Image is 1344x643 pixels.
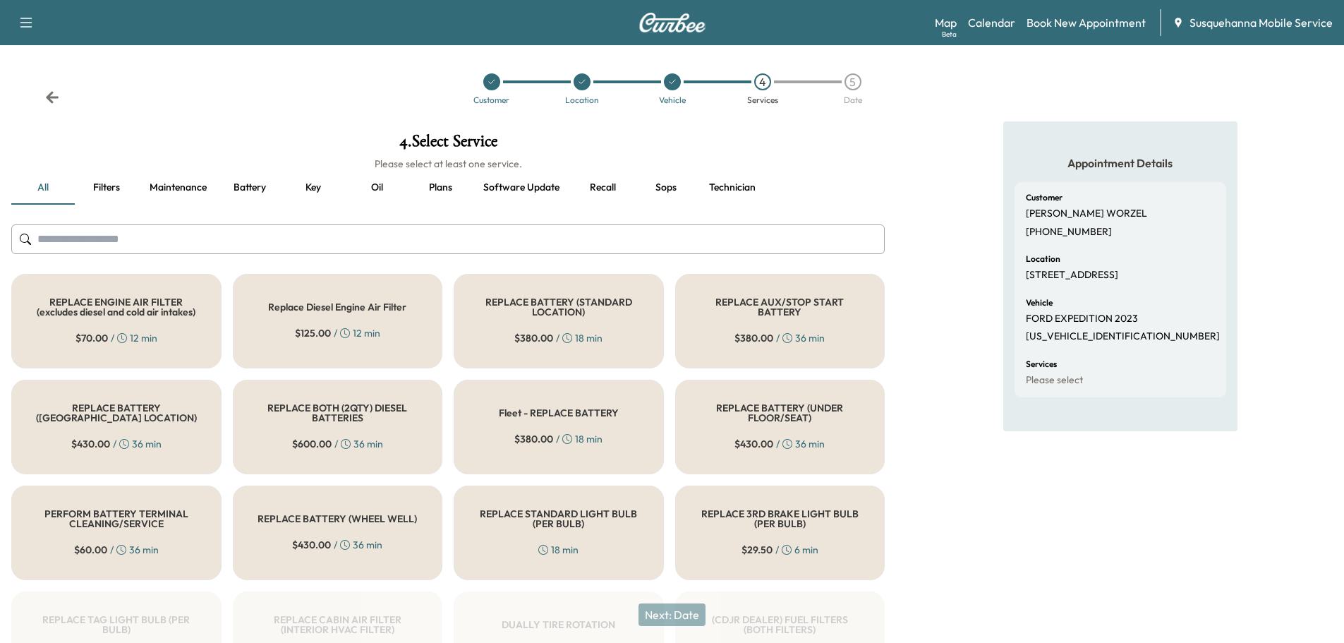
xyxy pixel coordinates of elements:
div: Location [565,96,599,104]
h6: Services [1026,360,1057,368]
a: Book New Appointment [1027,14,1146,31]
div: / 36 min [71,437,162,451]
button: Plans [408,171,472,205]
span: $ 430.00 [71,437,110,451]
div: Back [45,90,59,104]
p: [PHONE_NUMBER] [1026,226,1112,239]
button: Key [281,171,345,205]
h5: REPLACE BATTERY ([GEOGRAPHIC_DATA] LOCATION) [35,403,198,423]
p: [STREET_ADDRESS] [1026,269,1118,282]
div: 4 [754,73,771,90]
span: $ 29.50 [741,543,773,557]
p: Please select [1026,374,1083,387]
div: Services [747,96,778,104]
img: Curbee Logo [638,13,706,32]
div: / 12 min [75,331,157,345]
div: Vehicle [659,96,686,104]
div: 5 [844,73,861,90]
div: basic tabs example [11,171,885,205]
a: Calendar [968,14,1015,31]
h6: Please select at least one service. [11,157,885,171]
div: / 6 min [741,543,818,557]
div: 18 min [538,543,579,557]
h5: REPLACE 3RD BRAKE LIGHT BULB (PER BULB) [698,509,862,529]
h5: Appointment Details [1015,155,1226,171]
h5: REPLACE BATTERY (WHEEL WELL) [258,514,417,524]
span: $ 60.00 [74,543,107,557]
button: Technician [698,171,767,205]
p: [US_VEHICLE_IDENTIFICATION_NUMBER] [1026,330,1220,343]
div: / 36 min [734,437,825,451]
button: Filters [75,171,138,205]
span: $ 430.00 [734,437,773,451]
div: / 36 min [292,538,382,552]
h5: REPLACE ENGINE AIR FILTER (excludes diesel and cold air intakes) [35,297,198,317]
span: $ 380.00 [514,331,553,345]
h5: REPLACE BOTH (2QTY) DIESEL BATTERIES [256,403,420,423]
h1: 4 . Select Service [11,133,885,157]
h5: Replace Diesel Engine Air Filter [268,302,406,312]
h5: REPLACE STANDARD LIGHT BULB (PER BULB) [477,509,641,529]
span: $ 600.00 [292,437,332,451]
h6: Location [1026,255,1060,263]
h5: REPLACE BATTERY (STANDARD LOCATION) [477,297,641,317]
p: [PERSON_NAME] WORZEL [1026,208,1147,220]
button: Sops [634,171,698,205]
div: / 12 min [295,326,380,340]
div: / 36 min [292,437,383,451]
p: FORD EXPEDITION 2023 [1026,313,1138,325]
span: $ 430.00 [292,538,331,552]
h5: PERFORM BATTERY TERMINAL CLEANING/SERVICE [35,509,198,529]
span: $ 70.00 [75,331,108,345]
div: Beta [942,29,957,40]
span: $ 380.00 [514,432,553,446]
button: Oil [345,171,408,205]
button: all [11,171,75,205]
div: Date [844,96,862,104]
span: $ 380.00 [734,331,773,345]
div: Customer [473,96,509,104]
button: Maintenance [138,171,218,205]
h6: Customer [1026,193,1063,202]
button: Software update [472,171,571,205]
span: $ 125.00 [295,326,331,340]
div: / 36 min [74,543,159,557]
div: / 36 min [734,331,825,345]
h5: REPLACE AUX/STOP START BATTERY [698,297,862,317]
div: / 18 min [514,432,603,446]
h6: Vehicle [1026,299,1053,307]
span: Susquehanna Mobile Service [1189,14,1333,31]
h5: Fleet - REPLACE BATTERY [499,408,619,418]
h5: REPLACE BATTERY (UNDER FLOOR/SEAT) [698,403,862,423]
div: / 18 min [514,331,603,345]
a: MapBeta [935,14,957,31]
button: Recall [571,171,634,205]
button: Battery [218,171,281,205]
